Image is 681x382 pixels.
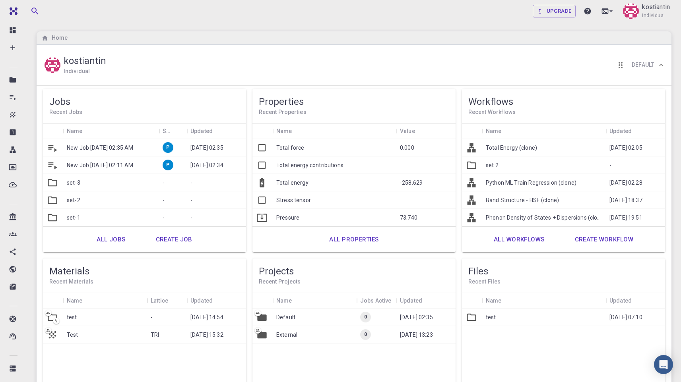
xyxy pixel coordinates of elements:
div: Name [67,123,83,139]
h6: Default [632,61,654,69]
button: Sort [502,294,514,307]
div: Lattice [151,293,168,309]
div: Name [63,123,159,139]
p: - [190,196,192,204]
p: [DATE] 13:23 [400,331,433,339]
div: Name [276,293,292,309]
div: Name [63,293,147,309]
div: Updated [190,293,213,309]
div: Jobs Active [356,293,396,309]
p: [DATE] 02:35 [190,144,223,152]
a: All properties [320,230,387,249]
p: [DATE] 19:51 [609,214,642,222]
button: Sort [415,125,428,137]
p: [DATE] 02:34 [190,161,223,169]
p: test [486,313,496,321]
p: [DATE] 02:35 [400,313,433,321]
div: Updated [605,123,665,139]
div: Updated [190,123,213,139]
button: Sort [422,294,435,307]
div: Name [67,293,83,309]
div: Name [486,293,502,309]
h5: kostiantin [64,54,106,67]
p: - [609,161,611,169]
div: Icon [462,123,482,139]
div: Updated [400,293,422,309]
p: Python ML Train Regression (clone) [486,179,576,187]
h6: Recent Jobs [49,108,240,117]
button: Sort [502,125,514,137]
p: - [190,179,192,187]
span: P [163,144,173,151]
img: kostiantin [623,3,639,19]
p: [DATE] 07:10 [609,313,642,321]
p: [DATE] 02:28 [609,179,642,187]
div: Updated [605,293,665,309]
p: set 2 [486,161,499,169]
p: - [163,196,165,204]
p: Total energy contributions [276,161,343,169]
button: Reorder cards [613,57,629,73]
nav: breadcrumb [40,34,69,42]
div: Updated [609,123,632,139]
h5: Files [468,265,659,278]
span: Support [17,6,45,13]
div: Name [482,123,605,139]
div: Updated [609,293,632,309]
p: set-2 [67,196,80,204]
p: Test [67,331,78,339]
p: - [163,214,165,222]
span: Individual [642,12,665,20]
div: Updated [186,123,246,139]
div: Icon [43,293,63,309]
p: [DATE] 18:37 [609,196,642,204]
button: Sort [213,125,225,137]
button: Sort [83,294,95,307]
h6: Individual [64,67,90,76]
div: Icon [252,123,272,139]
div: Updated [186,293,246,309]
a: Upgrade [533,5,576,17]
a: All workflows [485,230,553,249]
div: Name [276,123,292,139]
div: Open Intercom Messenger [654,355,673,374]
h5: Jobs [49,95,240,108]
p: External [276,331,297,339]
div: Name [272,293,356,309]
p: Band Structure - HSE (clone) [486,196,559,204]
p: Total energy [276,179,308,187]
div: Icon [252,293,272,309]
button: Sort [168,294,181,307]
p: Phonon Density of States + Dispersions (clone) [486,214,601,222]
h5: Properties [259,95,449,108]
p: test [67,313,77,321]
p: -258.629 [400,179,423,187]
p: Total Energy (clone) [486,144,537,152]
button: Sort [83,125,95,137]
span: 0 [361,314,370,320]
p: TRI [151,331,159,339]
p: set-3 [67,179,80,187]
h5: Materials [49,265,240,278]
p: - [190,214,192,222]
p: [DATE] 02:05 [609,144,642,152]
p: New Job [DATE] 02:35 AM [67,144,133,152]
p: New Job [DATE] 02:11 AM [67,161,133,169]
div: Jobs Active [360,293,392,309]
div: pre-submission [163,160,173,170]
button: Sort [292,294,305,307]
a: Create workflow [566,230,642,249]
h6: Home [49,34,68,42]
p: 0.000 [400,144,414,152]
button: Sort [632,294,644,307]
div: Name [272,123,396,139]
div: Value [400,123,415,139]
img: kostiantin [45,57,60,73]
p: kostiantin [642,2,670,12]
span: P [163,162,173,168]
p: 73.740 [400,214,417,222]
a: Create job [147,230,201,249]
p: - [163,179,165,187]
button: Sort [170,125,182,137]
p: Total force [276,144,305,152]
